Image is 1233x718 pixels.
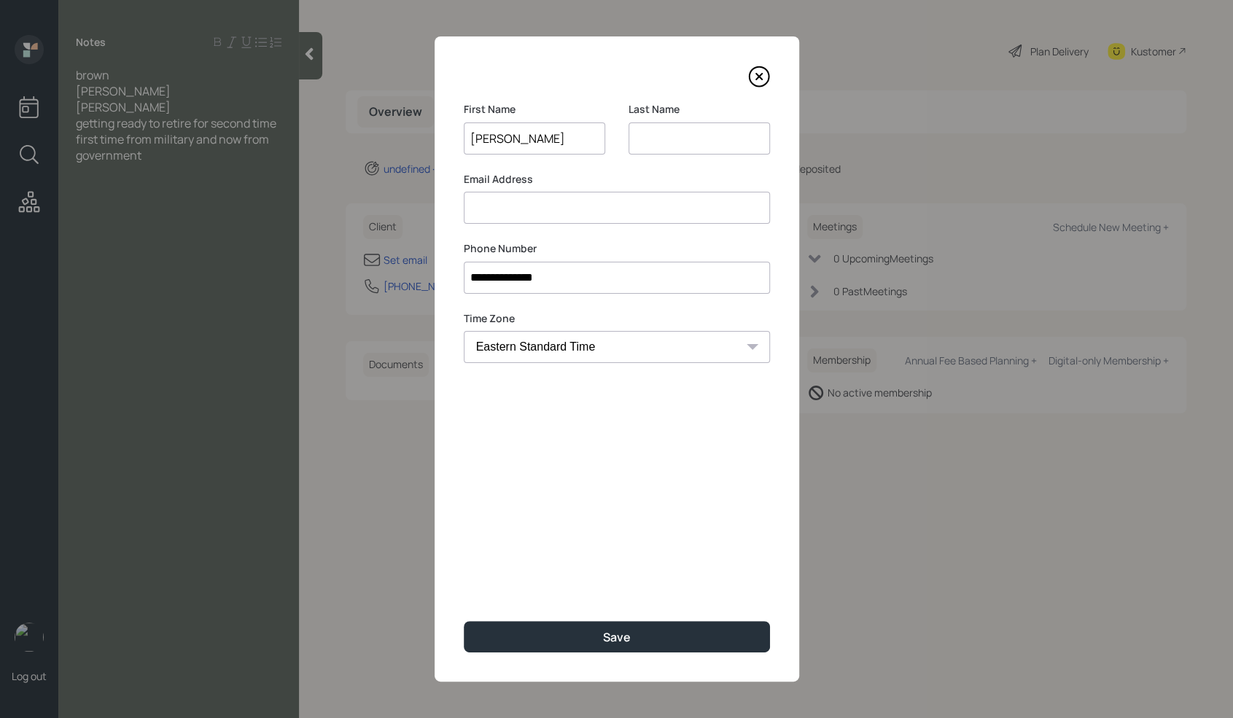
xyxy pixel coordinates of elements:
button: Save [464,621,770,652]
label: Phone Number [464,241,770,256]
div: Save [603,629,631,645]
label: First Name [464,102,605,117]
label: Last Name [629,102,770,117]
label: Email Address [464,172,770,187]
label: Time Zone [464,311,770,326]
